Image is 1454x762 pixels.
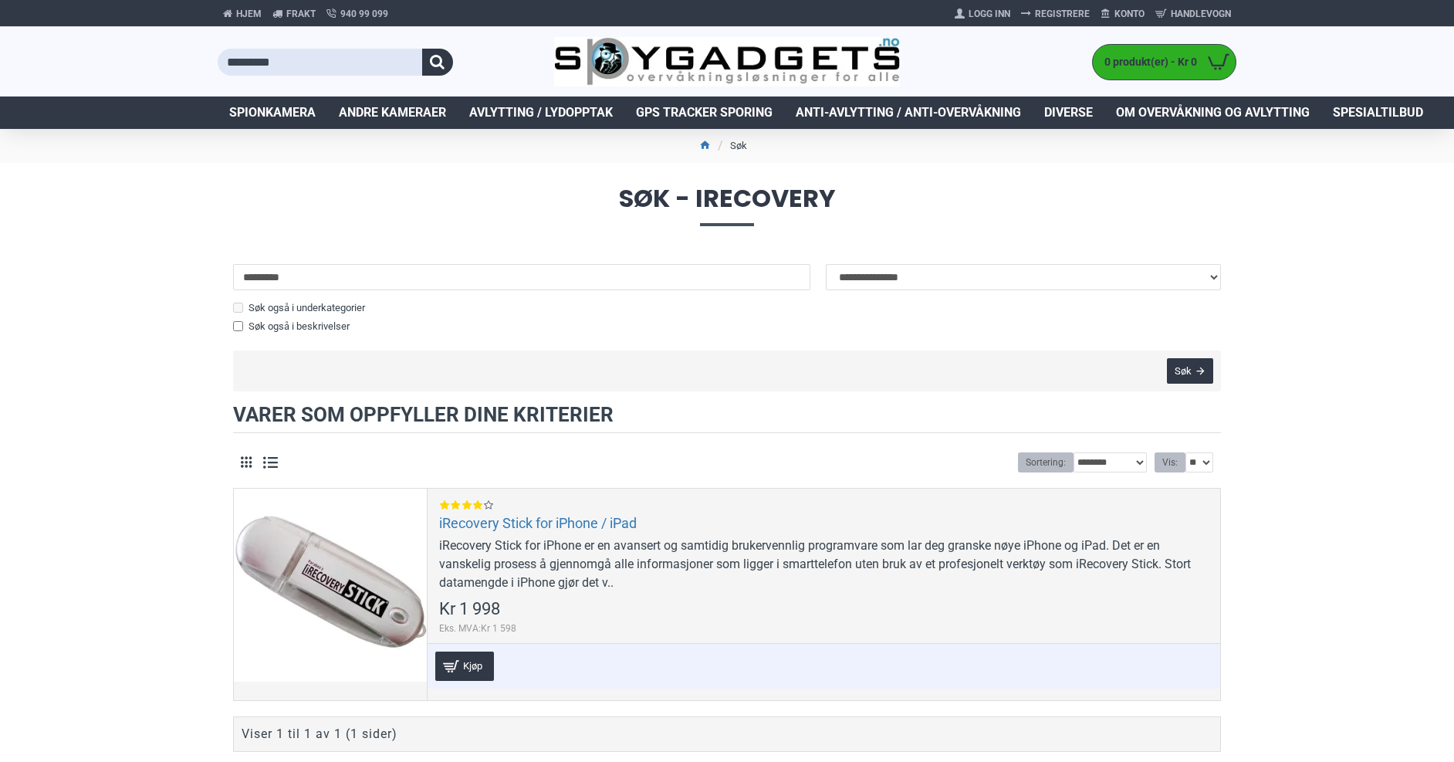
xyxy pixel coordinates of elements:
[458,97,624,129] a: Avlytting / Lydopptak
[1044,103,1093,122] span: Diverse
[1018,452,1074,472] label: Sortering:
[233,303,243,313] input: Søk også i underkategorier
[233,403,1221,433] h2: Varer som oppfyller dine kriterier
[969,7,1010,21] span: Logg Inn
[340,7,388,21] span: 940 99 099
[236,7,262,21] span: Hjem
[1150,2,1236,26] a: Handlevogn
[1155,452,1185,472] label: Vis:
[1167,358,1213,384] button: Søk
[1033,97,1104,129] a: Diverse
[1035,7,1090,21] span: Registrere
[1171,7,1231,21] span: Handlevogn
[1016,2,1095,26] a: Registrere
[459,661,486,671] span: Kjøp
[1114,7,1145,21] span: Konto
[233,321,243,331] input: Søk også i beskrivelser
[339,103,446,122] span: Andre kameraer
[242,725,397,743] div: Viser 1 til 1 av 1 (1 sider)
[439,537,1209,592] div: iRecovery Stick for iPhone er en avansert og samtidig brukervennlig programvare som lar deg grans...
[218,97,327,129] a: Spionkamera
[439,601,500,618] span: Kr 1 998
[218,186,1236,225] span: Søk - irecovery
[439,621,516,635] span: Eks. MVA:Kr 1 598
[624,97,784,129] a: GPS Tracker Sporing
[949,2,1016,26] a: Logg Inn
[469,103,613,122] span: Avlytting / Lydopptak
[554,37,901,87] img: SpyGadgets.no
[1333,103,1423,122] span: Spesialtilbud
[1321,97,1435,129] a: Spesialtilbud
[1104,97,1321,129] a: Om overvåkning og avlytting
[636,103,773,122] span: GPS Tracker Sporing
[1095,2,1150,26] a: Konto
[233,300,365,316] label: Søk også i underkategorier
[229,103,316,122] span: Spionkamera
[233,319,350,334] label: Søk også i beskrivelser
[796,103,1021,122] span: Anti-avlytting / Anti-overvåkning
[1093,45,1236,80] a: 0 produkt(er) - Kr 0
[1093,54,1201,70] span: 0 produkt(er) - Kr 0
[1175,366,1192,376] span: Søk
[439,514,637,532] a: iRecovery Stick for iPhone / iPad
[286,7,316,21] span: Frakt
[327,97,458,129] a: Andre kameraer
[1116,103,1310,122] span: Om overvåkning og avlytting
[234,489,427,682] a: iRecovery Stick for iPhone / iPad iRecovery Stick for iPhone / iPad
[784,97,1033,129] a: Anti-avlytting / Anti-overvåkning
